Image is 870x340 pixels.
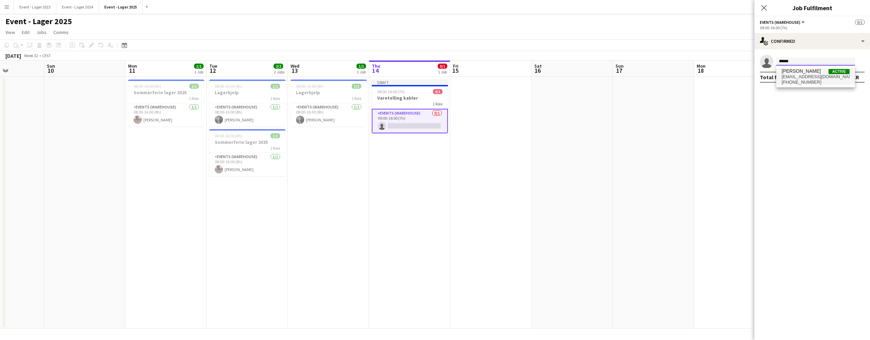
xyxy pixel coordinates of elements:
span: 16 [533,67,542,74]
div: CEST [42,53,51,58]
span: Jobs [36,29,47,35]
span: 14 [371,67,380,74]
span: Events (Warehouse) [760,20,800,25]
a: Comms [51,28,71,37]
button: Event - Lager 2025 [99,0,143,14]
span: 2/2 [274,64,283,69]
span: thomassencharlie@gmail.com [782,74,850,80]
span: 1 Role [433,101,442,106]
span: Charlie Thomassen [782,68,821,74]
app-job-card: 08:00-16:00 (8h)1/1Lagerhjelp1 RoleEvents (Warehouse)1/108:00-16:00 (8h)[PERSON_NAME] [209,80,285,126]
span: 1/1 [352,84,361,89]
span: 09:00-16:00 (7h) [377,89,405,94]
app-card-role: Events (Warehouse)1/108:00-16:00 (8h)[PERSON_NAME] [291,103,367,126]
span: 08:00-16:00 (8h) [296,84,324,89]
div: 2 Jobs [274,69,284,74]
h3: Lagerhjelp [291,89,367,96]
button: Event - Lager 2023 [14,0,56,14]
span: Week 32 [22,53,39,58]
span: 1/1 [189,84,199,89]
div: 1 Job [357,69,366,74]
span: 0/1 [433,89,442,94]
span: 10 [46,67,55,74]
span: +4798479903 [782,80,850,85]
span: Tue [209,63,217,69]
span: 1 Role [189,96,199,101]
span: 18 [696,67,706,74]
div: Total fee [760,74,783,81]
span: 08:00-16:00 (8h) [134,84,161,89]
span: 11 [127,67,137,74]
h3: Job Fulfilment [754,3,870,12]
span: Thu [372,63,380,69]
app-card-role: Events (Warehouse)1/108:00-16:00 (8h)[PERSON_NAME] [128,103,204,126]
span: Edit [22,29,30,35]
span: Mon [128,63,137,69]
span: 1 Role [270,96,280,101]
span: Sat [534,63,542,69]
h3: Sommerferie lager 2025 [209,139,285,145]
span: Sun [615,63,624,69]
span: 13 [290,67,299,74]
h3: Lagerhjelp [209,89,285,96]
a: Jobs [34,28,49,37]
span: Sun [47,63,55,69]
span: 1/1 [356,64,366,69]
app-card-role: Events (Warehouse)1/108:00-16:00 (8h)[PERSON_NAME] [209,153,285,176]
app-job-card: 08:00-16:00 (8h)1/1Sommerferie lager 20251 RoleEvents (Warehouse)1/108:00-16:00 (8h)[PERSON_NAME] [128,80,204,126]
div: 1 Job [438,69,447,74]
button: Events (Warehouse) [760,20,806,25]
span: Mon [697,63,706,69]
h3: Varetelling kabler [372,95,448,101]
span: Comms [53,29,69,35]
app-job-card: 08:00-16:00 (8h)1/1Sommerferie lager 20251 RoleEvents (Warehouse)1/108:00-16:00 (8h)[PERSON_NAME] [209,129,285,176]
button: Event - Lager 2024 [56,0,99,14]
span: 12 [208,67,217,74]
span: View [5,29,15,35]
div: Draft [372,80,448,85]
span: 0/1 [855,20,865,25]
span: 1 Role [351,96,361,101]
span: 08:00-16:00 (8h) [215,133,242,138]
div: 1 Job [194,69,203,74]
app-card-role: Events (Warehouse)1/108:00-16:00 (8h)[PERSON_NAME] [209,103,285,126]
span: 1/1 [271,84,280,89]
span: 1/1 [194,64,204,69]
app-job-card: 08:00-16:00 (8h)1/1Lagerhjelp1 RoleEvents (Warehouse)1/108:00-16:00 (8h)[PERSON_NAME] [291,80,367,126]
div: [DATE] [5,52,21,59]
span: Active [829,69,850,74]
app-job-card: Draft09:00-16:00 (7h)0/1Varetelling kabler1 RoleEvents (Warehouse)0/109:00-16:00 (7h) [372,80,448,133]
span: 1/1 [271,133,280,138]
app-card-role: Events (Warehouse)0/109:00-16:00 (7h) [372,109,448,133]
span: Wed [291,63,299,69]
span: Fri [453,63,458,69]
span: 15 [452,67,458,74]
span: 17 [614,67,624,74]
span: 0/1 [438,64,447,69]
span: 08:00-16:00 (8h) [215,84,242,89]
a: View [3,28,18,37]
div: 09:00-16:00 (7h) [760,25,865,30]
h1: Event - Lager 2025 [5,16,72,27]
div: Confirmed [754,33,870,49]
a: Edit [19,28,32,37]
span: 1 Role [270,146,280,151]
h3: Sommerferie lager 2025 [128,89,204,96]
